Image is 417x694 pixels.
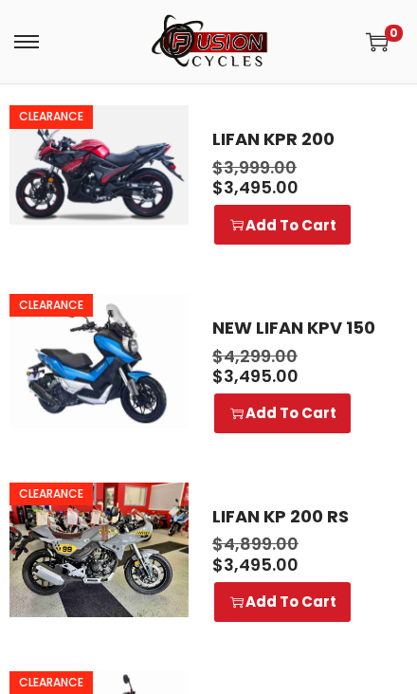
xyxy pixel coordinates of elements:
[212,364,224,388] span: $
[212,344,224,368] span: $
[366,30,389,53] a: 0
[150,14,268,69] img: Woostify mobile logo
[214,205,351,245] a: Select options for “LIFAN KPR 200”
[9,294,189,429] img: NEW LIFAN KPV 150
[9,483,93,505] span: CLEARANCE
[212,553,224,576] span: $
[9,294,189,429] a: CLEARANCE
[212,553,299,576] span: 3,495.00
[9,294,93,317] span: CLEARANCE
[212,129,384,150] a: LIFAN KPR 200
[212,344,298,368] span: 4,299.00
[212,155,224,179] span: $
[212,175,224,199] span: $
[212,506,384,527] a: LIFAN KP 200 RS
[214,393,351,433] a: Select options for “NEW LIFAN KPV 150”
[212,532,224,556] span: $
[212,155,297,179] span: 3,999.00
[212,175,299,199] span: 3,495.00
[212,364,299,388] span: 3,495.00
[212,318,384,338] a: NEW LIFAN KPV 150
[9,105,189,225] img: LIFAN KPR 200
[9,105,93,128] span: CLEARANCE
[9,483,189,617] img: LIFAN KP 200 RS
[9,105,189,225] a: CLEARANCE
[9,671,93,694] span: CLEARANCE
[214,582,351,622] a: Select options for “LIFAN KP 200 RS”
[9,483,189,617] a: CLEARANCE
[212,532,299,556] span: 4,899.00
